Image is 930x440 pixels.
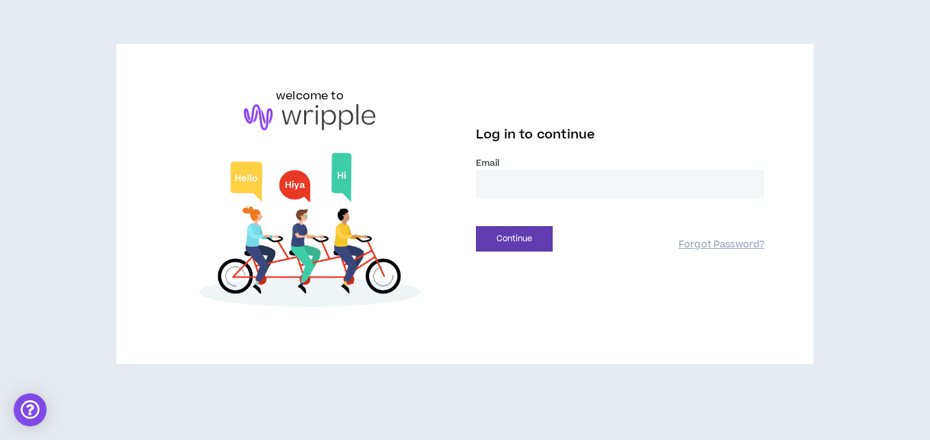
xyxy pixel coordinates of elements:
[244,104,375,130] img: logo-brand.png
[14,393,47,426] div: Open Intercom Messenger
[679,239,764,252] a: Forgot Password?
[476,157,764,169] label: Email
[276,88,344,104] h6: welcome to
[166,144,454,320] img: Welcome to Wripple
[476,126,595,143] span: Log in to continue
[476,226,553,252] button: Continue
